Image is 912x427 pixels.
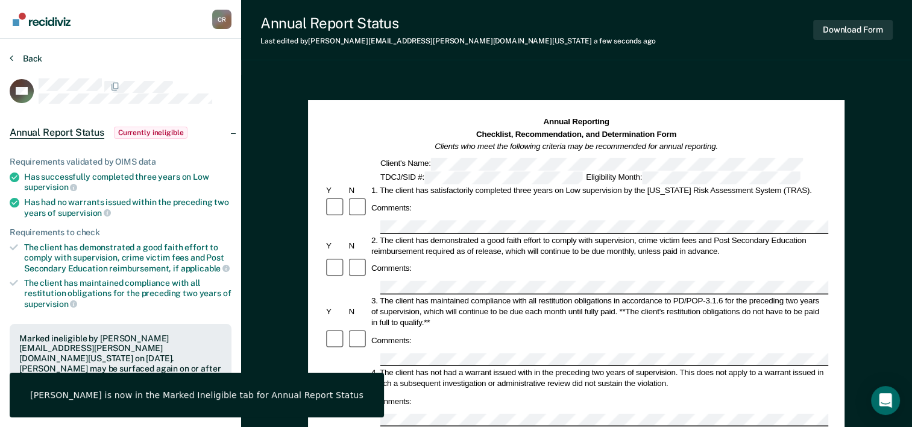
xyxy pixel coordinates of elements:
span: supervision [24,182,77,192]
div: The client has maintained compliance with all restitution obligations for the preceding two years of [24,278,231,309]
div: TDCJ/SID #: [379,171,584,184]
div: Open Intercom Messenger [871,386,900,415]
span: applicable [181,264,230,273]
div: The client has demonstrated a good faith effort to comply with supervision, crime victim fees and... [24,242,231,273]
div: Y [324,240,347,251]
div: 3. The client has maintained compliance with all restitution obligations in accordance to PD/POP-... [370,296,828,328]
div: 1. The client has satisfactorily completed three years on Low supervision by the [US_STATE] Risk ... [370,185,828,195]
div: Eligibility Month: [584,171,802,184]
div: Comments: [370,335,414,346]
div: Comments: [370,203,414,213]
div: Comments: [370,396,414,406]
strong: Annual Reporting [544,118,609,127]
span: a few seconds ago [594,37,656,45]
div: C R [212,10,231,29]
div: Requirements to check [10,227,231,238]
button: Download Form [813,20,893,40]
strong: Checklist, Recommendation, and Determination Form [476,130,676,139]
div: Y [324,185,347,195]
div: N [347,306,370,317]
span: Currently ineligible [114,127,188,139]
div: Last edited by [PERSON_NAME][EMAIL_ADDRESS][PERSON_NAME][DOMAIN_NAME][US_STATE] [260,37,656,45]
div: Requirements validated by OIMS data [10,157,231,167]
button: Back [10,53,42,64]
div: N [347,185,370,195]
div: Comments: [370,264,414,274]
div: Has had no warrants issued within the preceding two years of [24,197,231,218]
div: Y [324,306,347,317]
div: [PERSON_NAME] is now in the Marked Ineligible tab for Annual Report Status [30,390,363,400]
em: Clients who meet the following criteria may be recommended for annual reporting. [435,142,719,151]
img: Recidiviz [13,13,71,26]
div: Has successfully completed three years on Low [24,172,231,192]
span: supervision [24,299,77,309]
div: N [347,240,370,251]
span: supervision [58,208,111,218]
div: Client's Name: [379,157,805,170]
div: 2. The client has demonstrated a good faith effort to comply with supervision, crime victim fees ... [370,235,828,256]
span: Annual Report Status [10,127,104,139]
div: Marked ineligible by [PERSON_NAME][EMAIL_ADDRESS][PERSON_NAME][DOMAIN_NAME][US_STATE] on [DATE]. ... [19,334,222,384]
div: 4. The client has not had a warrant issued with in the preceding two years of supervision. This d... [370,367,828,388]
button: Profile dropdown button [212,10,231,29]
div: Annual Report Status [260,14,656,32]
